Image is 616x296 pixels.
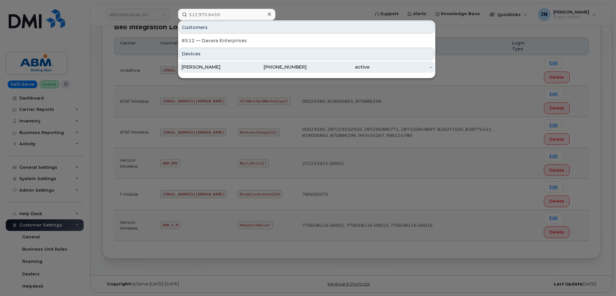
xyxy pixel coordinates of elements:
div: [PHONE_NUMBER] [244,64,307,70]
div: active [307,64,369,70]
input: Find something... [178,9,275,20]
a: [PERSON_NAME][PHONE_NUMBER]active- [179,61,434,73]
a: #512 — Davara Enterprises [179,35,434,46]
div: Devices [179,48,434,60]
div: Customers [179,21,434,33]
div: [PERSON_NAME] [182,64,244,70]
div: - [369,64,432,70]
div: #512 — Davara Enterprises [182,37,432,44]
